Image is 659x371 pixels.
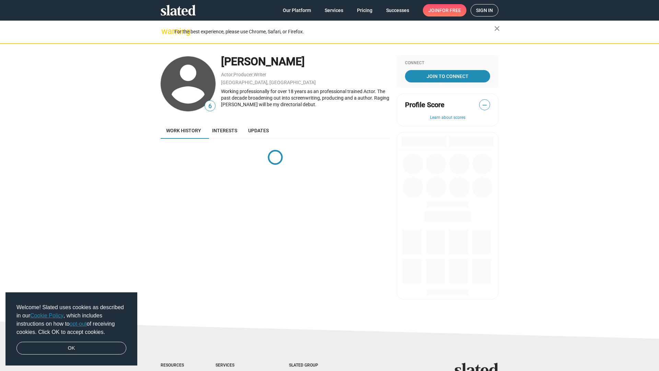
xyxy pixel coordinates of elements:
span: , [253,73,254,77]
a: Join To Connect [405,70,490,82]
div: Working professionally for over 18 years as an professional trained Actor. The past decade broade... [221,88,390,108]
div: [PERSON_NAME] [221,54,390,69]
span: Interests [212,128,237,133]
a: Joinfor free [423,4,466,16]
a: Updates [243,122,274,139]
a: opt-out [70,321,87,327]
a: Producer [233,72,253,77]
a: Services [319,4,349,16]
button: Learn about scores [405,115,490,121]
a: Writer [254,72,266,77]
span: — [479,101,490,110]
span: Work history [166,128,201,133]
a: Cookie Policy [30,313,63,318]
a: Actor [221,72,233,77]
span: 6 [205,102,215,111]
a: Work history [161,122,207,139]
div: Services [216,363,262,368]
a: Our Platform [277,4,316,16]
span: Our Platform [283,4,311,16]
div: cookieconsent [5,292,137,366]
a: Interests [207,122,243,139]
span: , [233,73,233,77]
span: Pricing [357,4,372,16]
div: Connect [405,60,490,66]
a: dismiss cookie message [16,342,126,355]
span: for free [439,4,461,16]
div: Slated Group [289,363,336,368]
span: Services [325,4,343,16]
a: Sign in [471,4,498,16]
span: Join [428,4,461,16]
a: Pricing [351,4,378,16]
span: Sign in [476,4,493,16]
span: Profile Score [405,100,444,110]
span: Updates [248,128,269,133]
span: Join To Connect [406,70,489,82]
span: Successes [386,4,409,16]
div: Resources [161,363,188,368]
span: Welcome! Slated uses cookies as described in our , which includes instructions on how to of recei... [16,303,126,336]
div: For the best experience, please use Chrome, Safari, or Firefox. [174,27,494,36]
mat-icon: close [493,24,501,33]
a: [GEOGRAPHIC_DATA], [GEOGRAPHIC_DATA] [221,80,316,85]
a: Successes [381,4,415,16]
mat-icon: warning [161,27,170,35]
